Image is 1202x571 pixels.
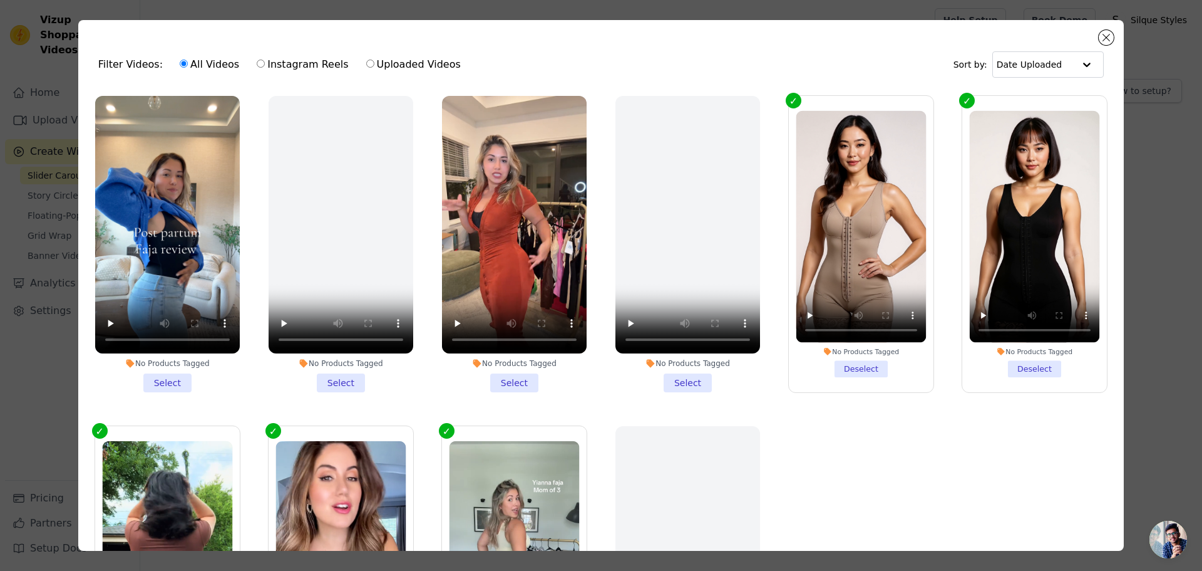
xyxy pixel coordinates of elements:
a: Open chat [1149,521,1187,558]
div: No Products Tagged [95,359,240,369]
div: Filter Videos: [98,50,468,79]
label: Instagram Reels [256,56,349,73]
div: No Products Tagged [615,359,760,369]
button: Close modal [1099,30,1114,45]
label: All Videos [179,56,240,73]
div: No Products Tagged [269,359,413,369]
div: Sort by: [953,51,1104,78]
div: No Products Tagged [796,347,927,356]
div: No Products Tagged [442,359,587,369]
div: No Products Tagged [970,347,1100,356]
label: Uploaded Videos [366,56,461,73]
